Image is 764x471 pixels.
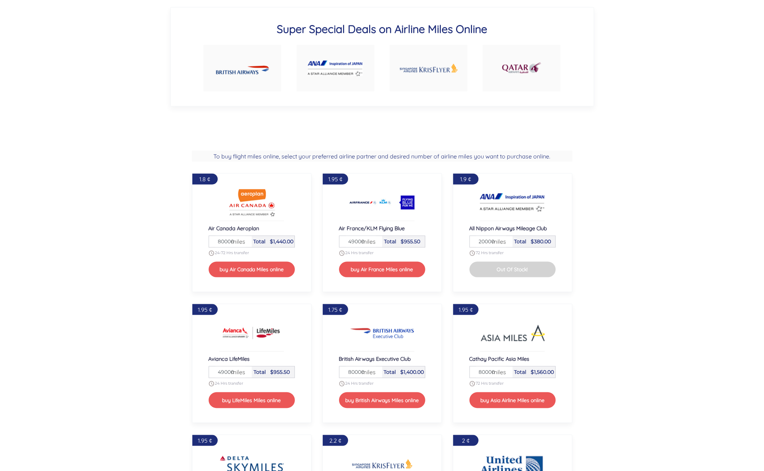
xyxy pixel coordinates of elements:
[469,251,475,256] img: schedule.png
[531,369,554,375] span: $1,560.00
[200,175,210,183] span: 1.8 ¢
[209,381,214,387] img: schedule.png
[476,250,504,255] span: 72 Hrs transfer
[227,368,245,376] span: miles
[460,175,471,183] span: 1.9 ¢
[339,225,405,232] span: Air France/KLM Flying Blue
[480,188,545,217] img: Buy All Nippon Airways Mileage Club Airline miles online
[329,306,342,313] span: 1.75 ¢
[254,369,266,375] span: Total
[209,355,250,362] span: Avianca LifeMiles
[328,175,342,183] span: 1.95 ¢
[399,54,458,82] img: Buy KrisFlyer Singapore airline miles online
[270,369,290,375] span: $955.50
[209,262,295,277] button: buy Air Canada Miles online
[216,59,269,77] img: Buy British Airways airline miles online
[192,151,572,162] h2: To buy flight miles online, select your preferred airline partner and desired number of airline m...
[514,238,527,245] span: Total
[209,392,295,408] button: buy LifeMiles Miles online
[480,319,545,348] img: Buy Cathay Pacific Asia Miles Airline miles online
[350,188,415,217] img: Buy Air France/KLM Flying Blue Airline miles online
[514,369,527,375] span: Total
[459,306,473,313] span: 1.95 ¢
[329,437,341,444] span: 2.2 ¢
[401,369,424,375] span: $1,400.00
[215,250,249,255] span: 24-72 Hrs transfer
[339,355,411,362] span: British Airways Executive Club
[198,306,212,313] span: 1.95 ¢
[215,381,243,386] span: 24 Hrs transfer
[346,250,374,255] span: 24 Hrs transfer
[227,237,245,246] span: miles
[358,237,376,246] span: miles
[531,238,551,245] span: $380.00
[462,437,469,444] span: 2 ¢
[339,381,345,387] img: schedule.png
[209,225,259,232] span: Air Canada Aeroplan
[339,392,425,408] button: buy British Airways Miles online
[358,368,376,376] span: miles
[254,238,266,245] span: Total
[219,319,284,348] img: Buy Avianca LifeMiles Airline miles online
[488,237,506,246] span: miles
[308,61,363,76] img: Buy ANA airline miles online
[219,188,284,217] img: Buy Air Canada Aeroplan Airline miles online
[198,437,212,444] span: 1.95 ¢
[350,319,415,348] img: Buy British Airways Executive Club Airline miles online
[339,251,345,256] img: schedule.png
[339,262,425,277] button: buy Air France Miles online
[488,368,506,376] span: miles
[469,225,547,232] span: All Nippon Airways Mileage Club
[209,251,214,256] img: schedule.png
[384,238,396,245] span: Total
[196,22,568,36] h3: Super Special Deals on Airline Miles Online
[401,238,420,245] span: $955.50
[501,58,542,78] img: Buy Qatar airline miles online
[469,392,556,408] button: buy Asia Airline Miles online
[469,355,530,362] span: Cathay Pacific Asia Miles
[346,381,374,386] span: 24 Hrs transfer
[469,262,556,277] button: Out Of Stock!
[469,381,475,387] img: schedule.png
[384,369,396,375] span: Total
[476,381,504,386] span: 72 Hrs transfer
[270,238,294,245] span: $1,440.00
